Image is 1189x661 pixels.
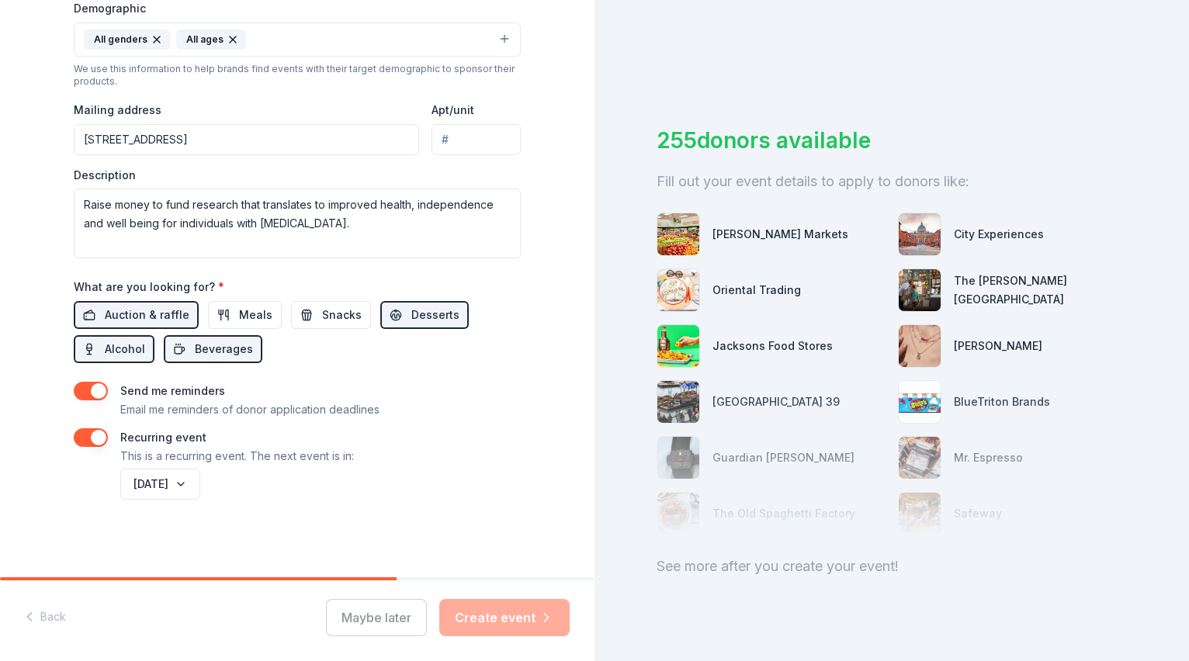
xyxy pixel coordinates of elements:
[105,340,145,358] span: Alcohol
[74,335,154,363] button: Alcohol
[411,306,459,324] span: Desserts
[657,325,699,367] img: photo for Jacksons Food Stores
[899,325,941,367] img: photo for Kendra Scott
[74,22,521,57] button: All gendersAll ages
[432,102,474,118] label: Apt/unit
[712,337,833,355] div: Jacksons Food Stores
[322,306,362,324] span: Snacks
[657,269,699,311] img: photo for Oriental Trading
[657,213,699,255] img: photo for Mollie Stone's Markets
[74,1,146,16] label: Demographic
[954,225,1044,244] div: City Experiences
[195,340,253,358] span: Beverages
[105,306,189,324] span: Auction & raffle
[899,213,941,255] img: photo for City Experiences
[120,447,354,465] p: This is a recurring event. The next event is in:
[74,279,224,295] label: What are you looking for?
[657,169,1127,194] div: Fill out your event details to apply to donors like:
[74,63,521,88] div: We use this information to help brands find events with their target demographic to sponsor their...
[657,554,1127,579] div: See more after you create your event!
[954,272,1127,309] div: The [PERSON_NAME][GEOGRAPHIC_DATA]
[164,335,262,363] button: Beverages
[120,469,200,500] button: [DATE]
[432,124,521,155] input: #
[176,29,246,50] div: All ages
[712,225,848,244] div: [PERSON_NAME] Markets
[74,189,521,258] textarea: Raise money to fund research that translates to improved health, independence and well being for ...
[208,301,282,329] button: Meals
[712,281,801,299] div: Oriental Trading
[120,431,206,444] label: Recurring event
[380,301,469,329] button: Desserts
[74,102,161,118] label: Mailing address
[239,306,272,324] span: Meals
[954,337,1042,355] div: [PERSON_NAME]
[657,124,1127,157] div: 255 donors available
[74,301,199,329] button: Auction & raffle
[74,124,419,155] input: Enter a US address
[899,269,941,311] img: photo for The Walt Disney Museum
[120,384,225,397] label: Send me reminders
[291,301,371,329] button: Snacks
[74,168,136,183] label: Description
[84,29,170,50] div: All genders
[120,400,380,419] p: Email me reminders of donor application deadlines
